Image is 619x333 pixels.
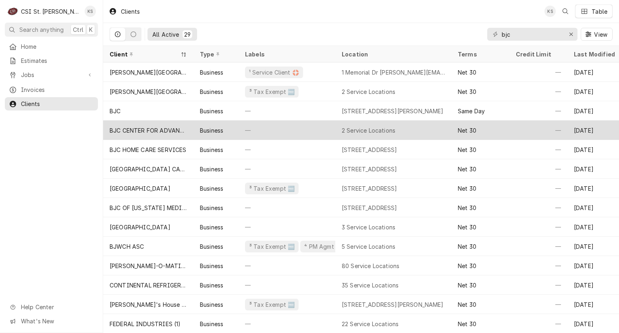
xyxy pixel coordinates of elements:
[200,300,223,309] div: Business
[342,320,399,328] div: 22 Service Locations
[110,262,187,270] div: [PERSON_NAME]-O-MATIC CORPORATION
[342,87,395,96] div: 2 Service Locations
[110,126,187,135] div: BJC CENTER FOR ADVANCED MEDICINE
[592,7,607,16] div: Table
[239,140,335,159] div: —
[458,320,476,328] div: Net 30
[458,68,476,77] div: Net 30
[509,121,567,140] div: —
[5,97,98,110] a: Clients
[509,179,567,198] div: —
[239,101,335,121] div: —
[110,184,170,193] div: [GEOGRAPHIC_DATA]
[110,204,187,212] div: BJC OF [US_STATE] MEDICAL GROUP
[200,223,223,231] div: Business
[342,242,395,251] div: 5 Service Locations
[200,107,223,115] div: Business
[200,87,223,96] div: Business
[110,50,179,58] div: Client
[200,242,223,251] div: Business
[110,165,187,173] div: [GEOGRAPHIC_DATA] CAMPUS
[458,126,476,135] div: Net 30
[110,87,187,96] div: [PERSON_NAME][GEOGRAPHIC_DATA]
[458,107,485,115] div: Same Day
[342,165,397,173] div: [STREET_ADDRESS]
[200,165,223,173] div: Business
[509,62,567,82] div: —
[152,30,179,39] div: All Active
[110,146,187,154] div: BJC HOME CARE SERVICES
[73,25,83,34] span: Ctrl
[342,223,395,231] div: 3 Service Locations
[21,303,93,311] span: Help Center
[502,28,562,41] input: Keyword search
[458,281,476,289] div: Net 30
[21,85,94,94] span: Invoices
[458,204,476,212] div: Net 30
[516,50,559,58] div: Credit Limit
[110,242,144,251] div: BJWCH ASC
[509,237,567,256] div: —
[200,262,223,270] div: Business
[184,30,191,39] div: 29
[110,68,187,77] div: [PERSON_NAME][GEOGRAPHIC_DATA]
[509,217,567,237] div: —
[303,242,343,251] div: ⁴ PM Agmt 🗓️
[5,314,98,328] a: Go to What's New
[248,68,300,77] div: ¹ Service Client 🛟
[509,275,567,295] div: —
[592,30,609,39] span: View
[110,300,187,309] div: [PERSON_NAME]'s House / BJC Hospice
[5,23,98,37] button: Search anythingCtrlK
[89,25,93,34] span: K
[5,54,98,67] a: Estimates
[458,300,476,309] div: Net 30
[248,242,295,251] div: ³ Tax Exempt 🆓
[565,28,577,41] button: Erase input
[544,6,556,17] div: KS
[5,68,98,81] a: Go to Jobs
[200,184,223,193] div: Business
[5,300,98,314] a: Go to Help Center
[200,50,231,58] div: Type
[7,6,19,17] div: C
[248,87,295,96] div: ³ Tax Exempt 🆓
[458,184,476,193] div: Net 30
[342,184,397,193] div: [STREET_ADDRESS]
[544,6,556,17] div: Kris Swearingen's Avatar
[110,281,187,289] div: CONTINENTAL REFRIGERATION
[458,262,476,270] div: Net 30
[7,6,19,17] div: CSI St. Louis's Avatar
[21,56,94,65] span: Estimates
[342,204,397,212] div: [STREET_ADDRESS]
[200,320,223,328] div: Business
[239,217,335,237] div: —
[342,146,397,154] div: [STREET_ADDRESS]
[342,262,399,270] div: 80 Service Locations
[248,300,295,309] div: ³ Tax Exempt 🆓
[200,126,223,135] div: Business
[85,6,96,17] div: Kris Swearingen's Avatar
[509,140,567,159] div: —
[342,68,445,77] div: 1 Memorial Dr [PERSON_NAME][EMAIL_ADDRESS][PERSON_NAME][DOMAIN_NAME][GEOGRAPHIC_DATA]
[342,281,399,289] div: 35 Service Locations
[342,126,395,135] div: 2 Service Locations
[559,5,572,18] button: Open search
[21,7,80,16] div: CSI St. [PERSON_NAME]
[458,87,476,96] div: Net 30
[574,50,617,58] div: Last Modified
[21,100,94,108] span: Clients
[342,50,445,58] div: Location
[5,83,98,96] a: Invoices
[239,121,335,140] div: —
[509,159,567,179] div: —
[239,275,335,295] div: —
[110,107,120,115] div: BJC
[110,223,170,231] div: [GEOGRAPHIC_DATA]
[509,256,567,275] div: —
[581,28,613,41] button: View
[200,204,223,212] div: Business
[248,184,295,193] div: ³ Tax Exempt 🆓
[239,198,335,217] div: —
[458,242,476,251] div: Net 30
